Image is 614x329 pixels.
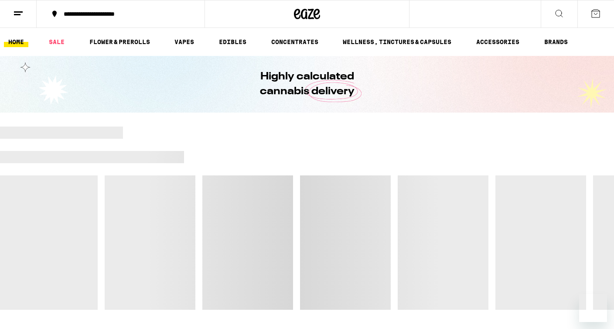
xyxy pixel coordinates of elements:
a: VAPES [170,37,198,47]
h1: Highly calculated cannabis delivery [235,69,379,99]
a: ACCESSORIES [472,37,524,47]
iframe: Button to launch messaging window [579,294,607,322]
a: EDIBLES [215,37,251,47]
a: BRANDS [540,37,572,47]
a: FLOWER & PREROLLS [85,37,154,47]
a: HOME [4,37,28,47]
a: SALE [44,37,69,47]
a: WELLNESS, TINCTURES & CAPSULES [338,37,456,47]
a: CONCENTRATES [267,37,323,47]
